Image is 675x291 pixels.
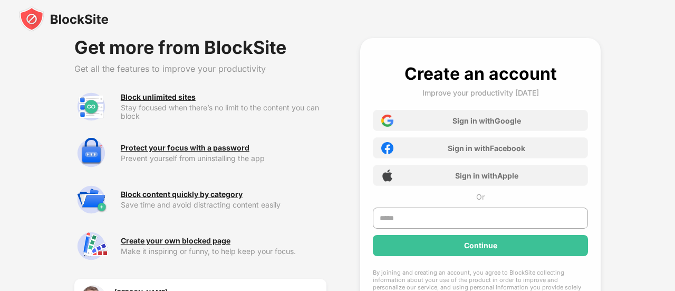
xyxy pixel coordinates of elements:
img: google-icon.png [381,115,393,127]
img: apple-icon.png [381,170,393,182]
div: Protect your focus with a password [121,144,249,152]
div: Get more from BlockSite [74,38,326,57]
div: Create an account [404,63,557,84]
div: Improve your productivity [DATE] [422,88,539,97]
img: premium-category.svg [74,183,108,217]
img: premium-unlimited-blocklist.svg [74,90,108,124]
div: Or [476,192,485,201]
div: Get all the features to improve your productivity [74,63,326,74]
div: Stay focused when there’s no limit to the content you can block [121,104,326,120]
div: Block unlimited sites [121,93,196,101]
img: premium-password-protection.svg [74,136,108,170]
img: blocksite-icon-black.svg [19,6,109,32]
div: Prevent yourself from uninstalling the app [121,154,326,163]
div: Sign in with Apple [455,171,518,180]
div: Block content quickly by category [121,190,243,199]
div: Sign in with Google [452,116,521,125]
div: Continue [464,241,497,250]
div: Save time and avoid distracting content easily [121,201,326,209]
div: Sign in with Facebook [448,144,525,153]
div: Make it inspiring or funny, to help keep your focus. [121,247,326,256]
img: facebook-icon.png [381,142,393,154]
img: premium-customize-block-page.svg [74,229,108,263]
div: Create your own blocked page [121,237,230,245]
